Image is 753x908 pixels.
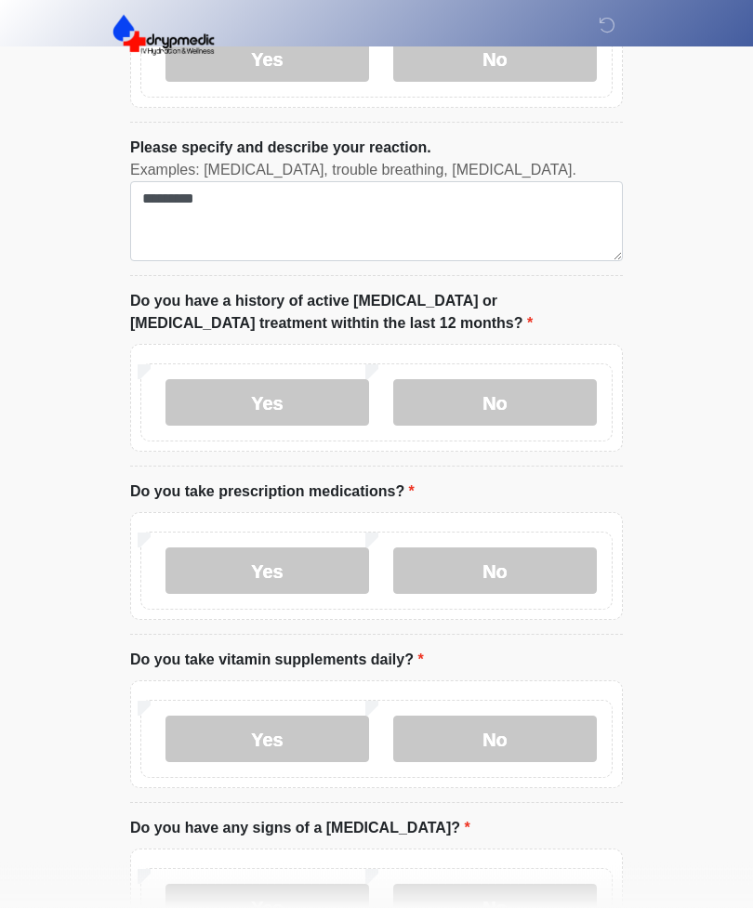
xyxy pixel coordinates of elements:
label: No [393,380,597,427]
label: Yes [165,548,369,595]
label: Do you have a history of active [MEDICAL_DATA] or [MEDICAL_DATA] treatment withtin the last 12 mo... [130,291,623,336]
label: Yes [165,380,369,427]
label: Do you take vitamin supplements daily? [130,650,424,672]
label: Yes [165,717,369,763]
label: No [393,717,597,763]
img: DrypMedic IV Hydration & Wellness Logo [112,14,216,57]
label: Do you have any signs of a [MEDICAL_DATA]? [130,818,470,840]
label: No [393,548,597,595]
div: Examples: [MEDICAL_DATA], trouble breathing, [MEDICAL_DATA]. [130,160,623,182]
label: Do you take prescription medications? [130,481,415,504]
label: Please specify and describe your reaction. [130,138,431,160]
